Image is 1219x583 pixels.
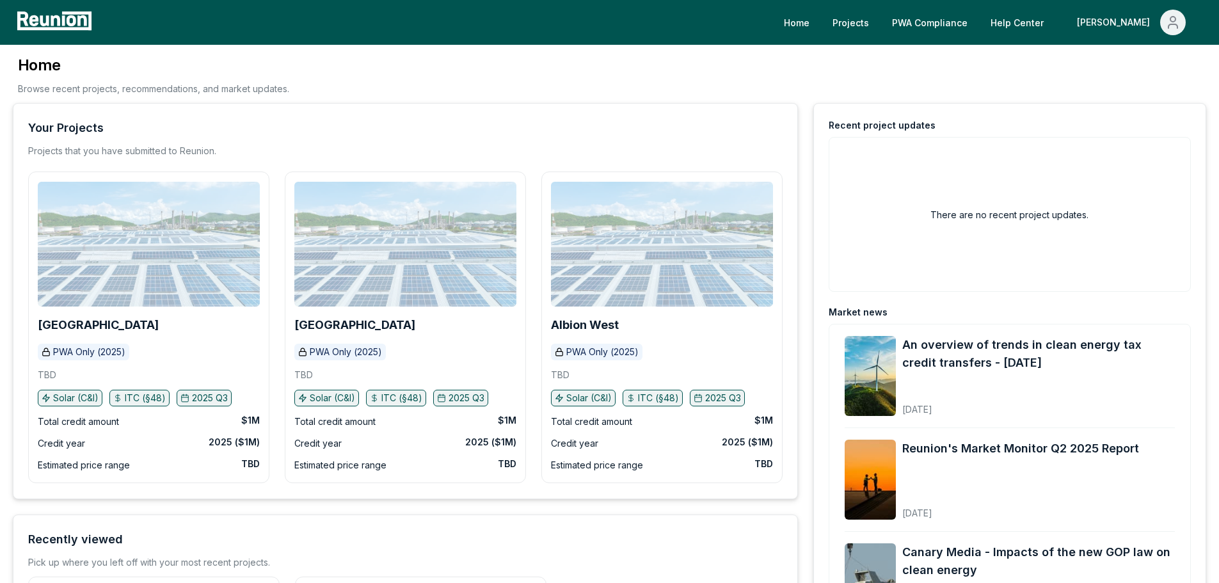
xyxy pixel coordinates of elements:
[381,392,422,404] p: ITC (§48)
[310,346,382,358] p: PWA Only (2025)
[18,55,289,76] h3: Home
[845,336,896,416] img: An overview of trends in clean energy tax credit transfers - August 2025
[980,10,1054,35] a: Help Center
[705,392,741,404] p: 2025 Q3
[566,346,639,358] p: PWA Only (2025)
[28,556,270,569] div: Pick up where you left off with your most recent projects.
[294,458,386,473] div: Estimated price range
[449,392,484,404] p: 2025 Q3
[294,369,313,381] p: TBD
[829,306,888,319] div: Market news
[310,392,355,404] p: Solar (C&I)
[241,414,260,427] div: $1M
[1067,10,1196,35] button: [PERSON_NAME]
[53,346,125,358] p: PWA Only (2025)
[902,440,1139,458] a: Reunion's Market Monitor Q2 2025 Report
[1077,10,1155,35] div: [PERSON_NAME]
[774,10,820,35] a: Home
[845,440,896,520] img: Reunion's Market Monitor Q2 2025 Report
[294,390,359,406] button: Solar (C&I)
[829,119,936,132] div: Recent project updates
[902,543,1175,579] a: Canary Media - Impacts of the new GOP law on clean energy
[882,10,978,35] a: PWA Compliance
[209,436,260,449] div: 2025 ($1M)
[294,414,376,429] div: Total credit amount
[498,414,516,427] div: $1M
[902,394,1175,416] div: [DATE]
[638,392,679,404] p: ITC (§48)
[192,392,228,404] p: 2025 Q3
[754,414,773,427] div: $1M
[902,336,1175,372] a: An overview of trends in clean energy tax credit transfers - [DATE]
[566,392,612,404] p: Solar (C&I)
[551,414,632,429] div: Total credit amount
[53,392,99,404] p: Solar (C&I)
[28,119,104,137] div: Your Projects
[822,10,879,35] a: Projects
[551,458,643,473] div: Estimated price range
[241,458,260,470] div: TBD
[38,458,130,473] div: Estimated price range
[690,390,745,406] button: 2025 Q3
[294,436,342,451] div: Credit year
[551,436,598,451] div: Credit year
[551,390,616,406] button: Solar (C&I)
[465,436,516,449] div: 2025 ($1M)
[177,390,232,406] button: 2025 Q3
[498,458,516,470] div: TBD
[38,436,85,451] div: Credit year
[902,497,1139,520] div: [DATE]
[930,208,1088,221] h2: There are no recent project updates.
[28,531,123,548] div: Recently viewed
[551,369,570,381] p: TBD
[754,458,773,470] div: TBD
[38,414,119,429] div: Total credit amount
[433,390,488,406] button: 2025 Q3
[774,10,1206,35] nav: Main
[18,82,289,95] p: Browse recent projects, recommendations, and market updates.
[38,369,56,381] p: TBD
[125,392,166,404] p: ITC (§48)
[28,145,216,157] p: Projects that you have submitted to Reunion.
[722,436,773,449] div: 2025 ($1M)
[38,390,102,406] button: Solar (C&I)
